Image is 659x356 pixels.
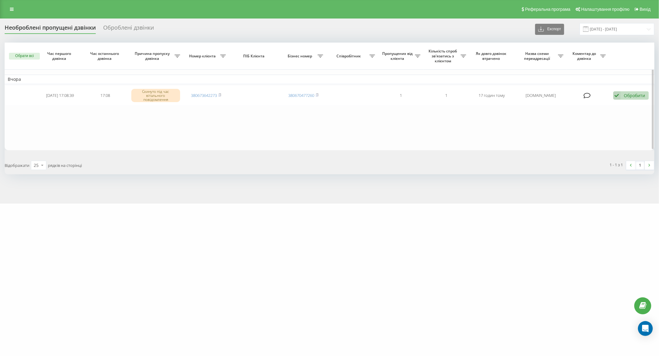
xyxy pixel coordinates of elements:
[378,85,424,106] td: 1
[131,89,180,102] div: Скинуто під час вітального повідомлення
[624,93,645,98] div: Обробити
[636,161,645,170] a: 1
[610,162,623,168] div: 1 - 1 з 1
[34,162,39,168] div: 25
[5,75,654,84] td: Вчора
[131,51,175,61] span: Причина пропуску дзвінка
[474,51,509,61] span: Як довго дзвінок втрачено
[191,93,217,98] a: 380673642273
[535,24,564,35] button: Експорт
[5,163,29,168] span: Відображати
[234,54,275,59] span: ПІБ Клієнта
[284,54,318,59] span: Бізнес номер
[518,51,558,61] span: Назва схеми переадресації
[88,51,123,61] span: Час останнього дзвінка
[48,163,82,168] span: рядків на сторінці
[515,85,567,106] td: [DOMAIN_NAME]
[329,54,370,59] span: Співробітник
[186,54,220,59] span: Номер клієнта
[570,51,600,61] span: Коментар до дзвінка
[103,24,154,34] div: Оброблені дзвінки
[82,85,128,106] td: 17:08
[581,7,629,12] span: Налаштування профілю
[424,85,469,106] td: 1
[37,85,82,106] td: [DATE] 17:08:39
[427,49,460,63] span: Кількість спроб зв'язатись з клієнтом
[469,85,515,106] td: 17 годин тому
[9,53,40,60] button: Обрати всі
[525,7,571,12] span: Реферальна програма
[640,7,651,12] span: Вихід
[381,51,415,61] span: Пропущених від клієнта
[42,51,78,61] span: Час першого дзвінка
[288,93,314,98] a: 380670477260
[5,24,96,34] div: Необроблені пропущені дзвінки
[638,321,653,336] div: Open Intercom Messenger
